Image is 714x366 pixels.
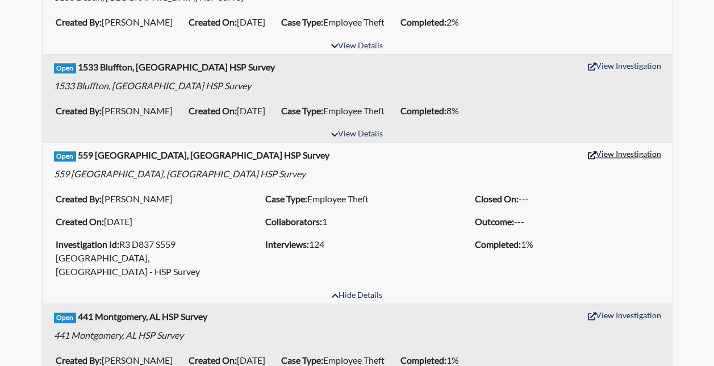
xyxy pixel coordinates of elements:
[78,149,329,160] b: 559 [GEOGRAPHIC_DATA], [GEOGRAPHIC_DATA] HSP Survey
[475,216,514,227] b: Outcome:
[54,151,77,161] span: Open
[261,235,453,253] li: 124
[51,13,184,31] li: [PERSON_NAME]
[281,16,323,27] b: Case Type:
[54,80,251,91] em: 1533 Bluffton, [GEOGRAPHIC_DATA] HSP Survey
[56,105,102,116] b: Created By:
[189,16,237,27] b: Created On:
[475,239,521,249] b: Completed:
[56,16,102,27] b: Created By:
[51,102,184,120] li: [PERSON_NAME]
[56,239,119,249] b: Investigation Id:
[184,13,277,31] li: [DATE]
[475,193,519,204] b: Closed On:
[54,168,306,179] em: 559 [GEOGRAPHIC_DATA], [GEOGRAPHIC_DATA] HSP Survey
[56,216,104,227] b: Created On:
[265,216,322,227] b: Collaborators:
[396,102,470,120] li: 8%
[184,102,277,120] li: [DATE]
[189,355,237,365] b: Created On:
[583,145,666,163] button: View Investigation
[78,61,275,72] b: 1533 Bluffton, [GEOGRAPHIC_DATA] HSP Survey
[265,239,309,249] b: Interviews:
[400,16,446,27] b: Completed:
[54,313,77,323] span: Open
[54,330,183,340] em: 441 Montgomery, AL HSP Survey
[56,193,102,204] b: Created By:
[277,13,396,31] li: Employee Theft
[326,127,388,142] button: View Details
[261,213,453,231] li: 1
[51,235,244,281] li: R3 D837 S559 [GEOGRAPHIC_DATA], [GEOGRAPHIC_DATA] - HSP Survey
[189,105,237,116] b: Created On:
[51,213,244,231] li: [DATE]
[470,213,663,231] li: ---
[326,39,388,54] button: View Details
[281,355,323,365] b: Case Type:
[396,13,470,31] li: 2%
[583,57,666,74] button: View Investigation
[281,105,323,116] b: Case Type:
[54,63,77,73] span: Open
[51,190,244,208] li: [PERSON_NAME]
[78,311,207,322] b: 441 Montgomery, AL HSP Survey
[470,190,663,208] li: ---
[400,355,446,365] b: Completed:
[265,193,307,204] b: Case Type:
[470,235,663,253] li: 1%
[327,288,387,303] button: Hide Details
[400,105,446,116] b: Completed:
[56,355,102,365] b: Created By:
[277,102,396,120] li: Employee Theft
[261,190,453,208] li: Employee Theft
[583,306,666,324] button: View Investigation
